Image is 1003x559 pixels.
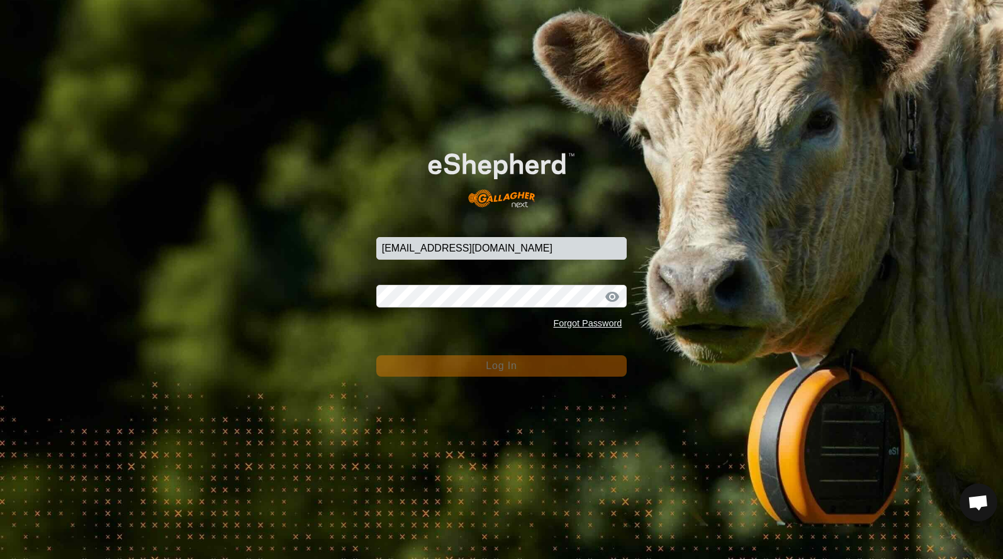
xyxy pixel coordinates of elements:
[553,318,622,328] a: Forgot Password
[376,355,627,377] button: Log In
[960,484,997,521] div: Open chat
[376,237,627,260] input: Email Address
[486,360,517,371] span: Log In
[401,132,602,218] img: E-shepherd Logo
